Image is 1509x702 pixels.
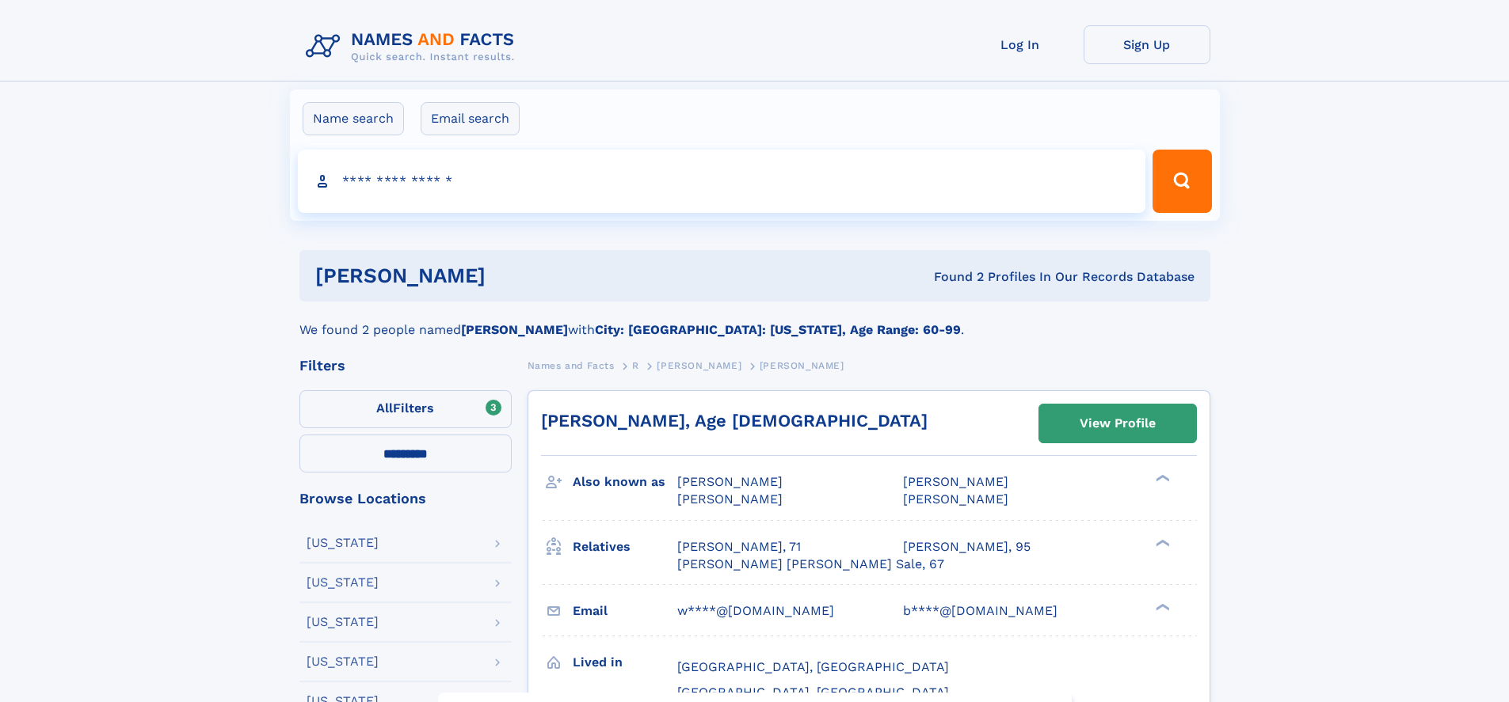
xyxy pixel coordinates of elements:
img: Logo Names and Facts [299,25,528,68]
span: [PERSON_NAME] [657,360,741,371]
label: Email search [421,102,520,135]
h3: Lived in [573,649,677,676]
span: R [632,360,639,371]
a: R [632,355,639,375]
h1: [PERSON_NAME] [315,266,710,286]
b: [PERSON_NAME] [461,322,568,337]
div: [US_STATE] [307,616,379,628]
button: Search Button [1153,150,1211,213]
div: Browse Locations [299,491,512,506]
b: City: [GEOGRAPHIC_DATA]: [US_STATE], Age Range: 60-99 [595,322,961,337]
span: [PERSON_NAME] [760,360,844,371]
a: Names and Facts [528,355,615,375]
a: [PERSON_NAME] [657,355,741,375]
div: Filters [299,359,512,373]
div: Found 2 Profiles In Our Records Database [710,268,1195,286]
span: [PERSON_NAME] [677,474,783,489]
input: search input [298,150,1146,213]
h3: Relatives [573,533,677,560]
span: [GEOGRAPHIC_DATA], [GEOGRAPHIC_DATA] [677,659,949,674]
h3: Email [573,598,677,624]
div: ❯ [1152,601,1171,612]
label: Filters [299,390,512,428]
a: [PERSON_NAME], 95 [903,538,1031,556]
label: Name search [303,102,404,135]
div: We found 2 people named with . [299,302,1210,340]
span: [GEOGRAPHIC_DATA], [GEOGRAPHIC_DATA] [677,685,949,700]
a: [PERSON_NAME], 71 [677,538,801,556]
div: ❯ [1152,537,1171,548]
div: ❯ [1152,473,1171,484]
span: [PERSON_NAME] [677,491,783,507]
div: [US_STATE] [307,576,379,589]
div: [US_STATE] [307,655,379,668]
a: Sign Up [1084,25,1210,64]
span: [PERSON_NAME] [903,491,1008,507]
span: [PERSON_NAME] [903,474,1008,489]
a: [PERSON_NAME], Age [DEMOGRAPHIC_DATA] [541,411,928,431]
h3: Also known as [573,469,677,495]
div: [US_STATE] [307,537,379,549]
a: [PERSON_NAME] [PERSON_NAME] Sale, 67 [677,556,944,573]
a: View Profile [1039,404,1196,442]
span: All [376,400,393,416]
a: Log In [957,25,1084,64]
div: View Profile [1080,405,1156,442]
